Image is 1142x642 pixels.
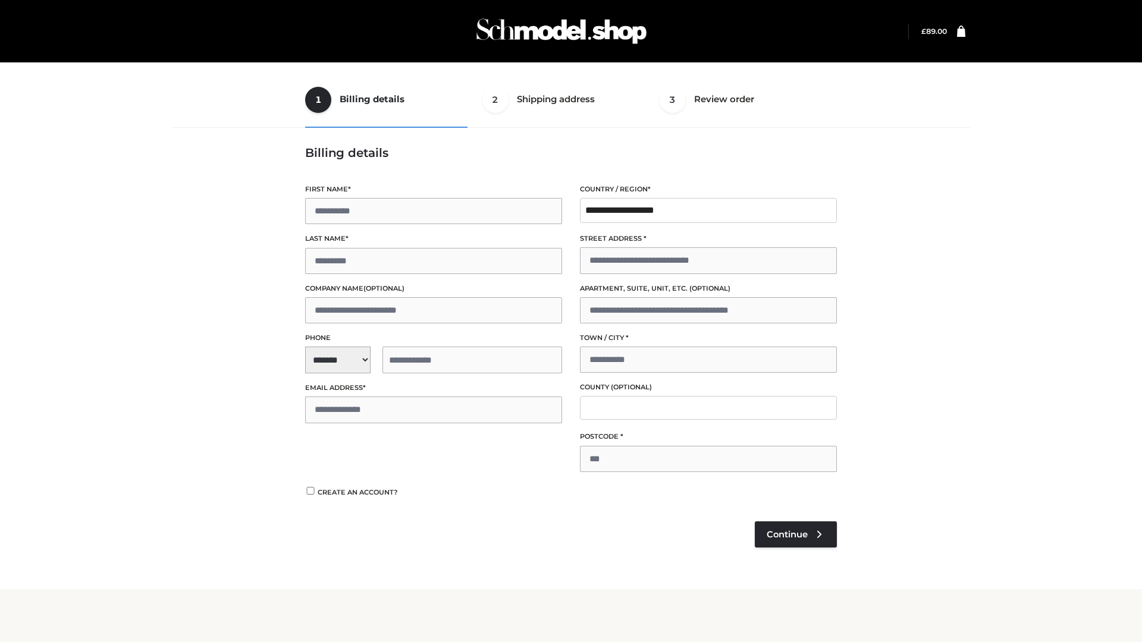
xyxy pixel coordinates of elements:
[580,431,837,442] label: Postcode
[318,488,398,496] span: Create an account?
[472,8,651,55] img: Schmodel Admin 964
[689,284,730,292] span: (optional)
[921,27,926,36] span: £
[755,521,837,547] a: Continue
[580,332,837,344] label: Town / City
[580,283,837,294] label: Apartment, suite, unit, etc.
[305,487,316,495] input: Create an account?
[767,529,808,540] span: Continue
[305,184,562,195] label: First name
[580,184,837,195] label: Country / Region
[305,382,562,394] label: Email address
[921,27,947,36] a: £89.00
[305,146,837,160] h3: Billing details
[921,27,947,36] bdi: 89.00
[580,382,837,393] label: County
[305,233,562,244] label: Last name
[580,233,837,244] label: Street address
[363,284,404,292] span: (optional)
[305,332,562,344] label: Phone
[611,383,652,391] span: (optional)
[305,283,562,294] label: Company name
